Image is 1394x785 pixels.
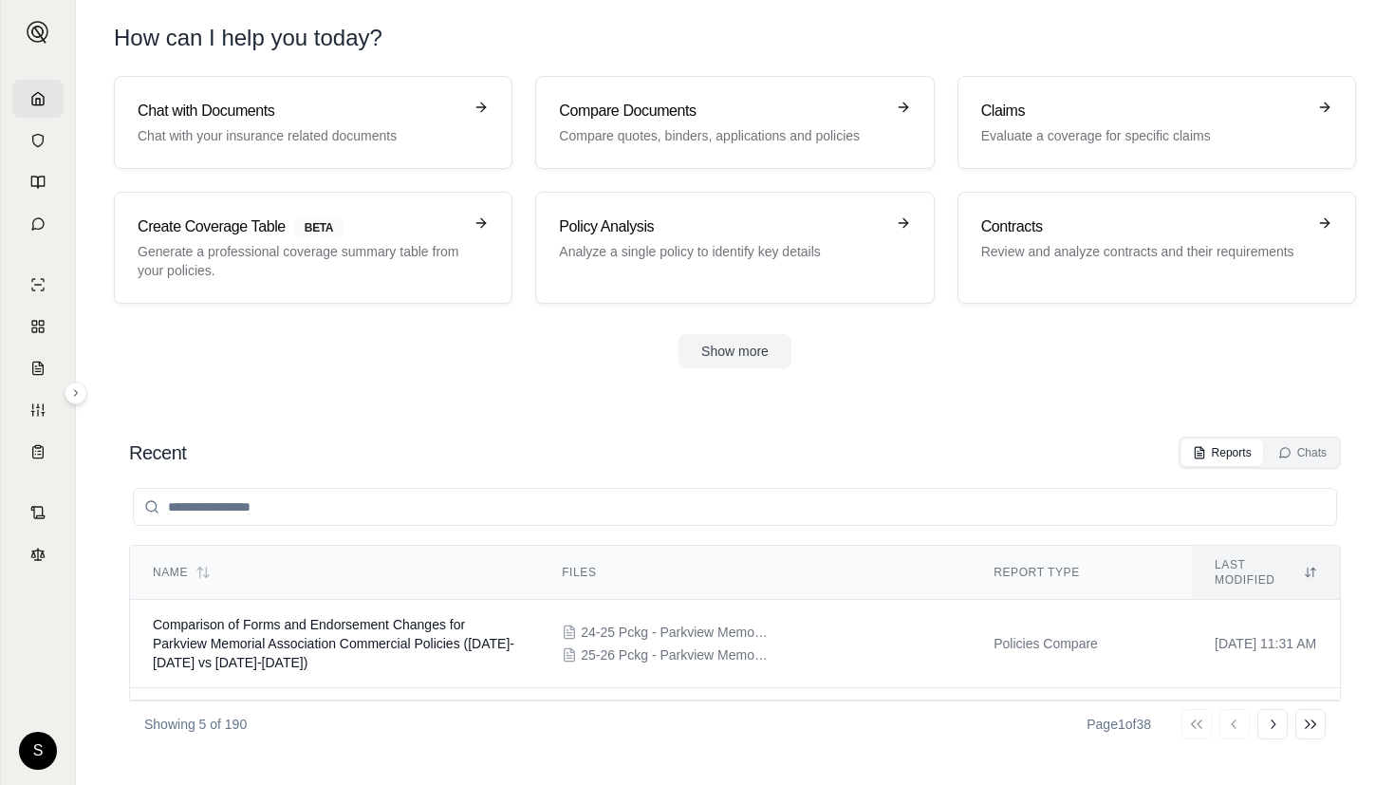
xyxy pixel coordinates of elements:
h1: How can I help you today? [114,23,1356,53]
p: Compare quotes, binders, applications and policies [559,126,883,145]
a: Policy AnalysisAnalyze a single policy to identify key details [535,192,934,304]
a: Home [12,80,64,118]
span: BETA [293,217,344,238]
td: [DATE] 09:53 AM [1192,688,1340,776]
p: Analyze a single policy to identify key details [559,242,883,261]
div: Last modified [1215,557,1317,588]
button: Show more [678,334,791,368]
p: Review and analyze contracts and their requirements [981,242,1306,261]
a: Single Policy [12,266,64,304]
h2: Recent [129,439,186,466]
a: Legal Search Engine [12,535,64,573]
span: 25-26 Pckg - Parkview Memorial Association.pdf [581,645,771,664]
button: Expand sidebar [19,13,57,51]
a: Prompt Library [12,163,64,201]
h3: Claims [981,100,1306,122]
span: 24-25 Pckg - Parkview Memorial Association.pdf [581,623,771,642]
a: Chat with DocumentsChat with your insurance related documents [114,76,512,169]
a: Documents Vault [12,121,64,159]
span: Comparison of Forms and Endorsement Changes for Parkview Memorial Association Commercial Policies... [153,617,514,670]
a: Coverage Table [12,433,64,471]
a: Create Coverage TableBETAGenerate a professional coverage summary table from your policies. [114,192,512,304]
th: Files [539,546,971,600]
h3: Contracts [981,215,1306,238]
a: Compare DocumentsCompare quotes, binders, applications and policies [535,76,934,169]
div: Page 1 of 38 [1087,715,1151,734]
td: [DATE] 11:31 AM [1192,600,1340,688]
div: Chats [1278,445,1327,460]
p: Showing 5 of 190 [144,715,247,734]
div: S [19,732,57,770]
h3: Chat with Documents [138,100,462,122]
h3: Policy Analysis [559,215,883,238]
a: ClaimsEvaluate a coverage for specific claims [957,76,1356,169]
p: Evaluate a coverage for specific claims [981,126,1306,145]
div: Name [153,565,516,580]
h3: Compare Documents [559,100,883,122]
div: Reports [1193,445,1252,460]
a: Custom Report [12,391,64,429]
a: Chat [12,205,64,243]
a: Policy Comparisons [12,308,64,346]
p: Chat with your insurance related documents [138,126,462,145]
button: Expand sidebar [65,382,87,404]
a: Claim Coverage [12,349,64,387]
h3: Create Coverage Table [138,215,462,238]
button: Chats [1267,439,1338,466]
p: Generate a professional coverage summary table from your policies. [138,242,462,280]
td: Policies Compare [971,688,1192,776]
a: ContractsReview and analyze contracts and their requirements [957,192,1356,304]
button: Reports [1181,439,1263,466]
th: Report Type [971,546,1192,600]
img: Expand sidebar [27,21,49,44]
td: Policies Compare [971,600,1192,688]
a: Contract Analysis [12,494,64,532]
